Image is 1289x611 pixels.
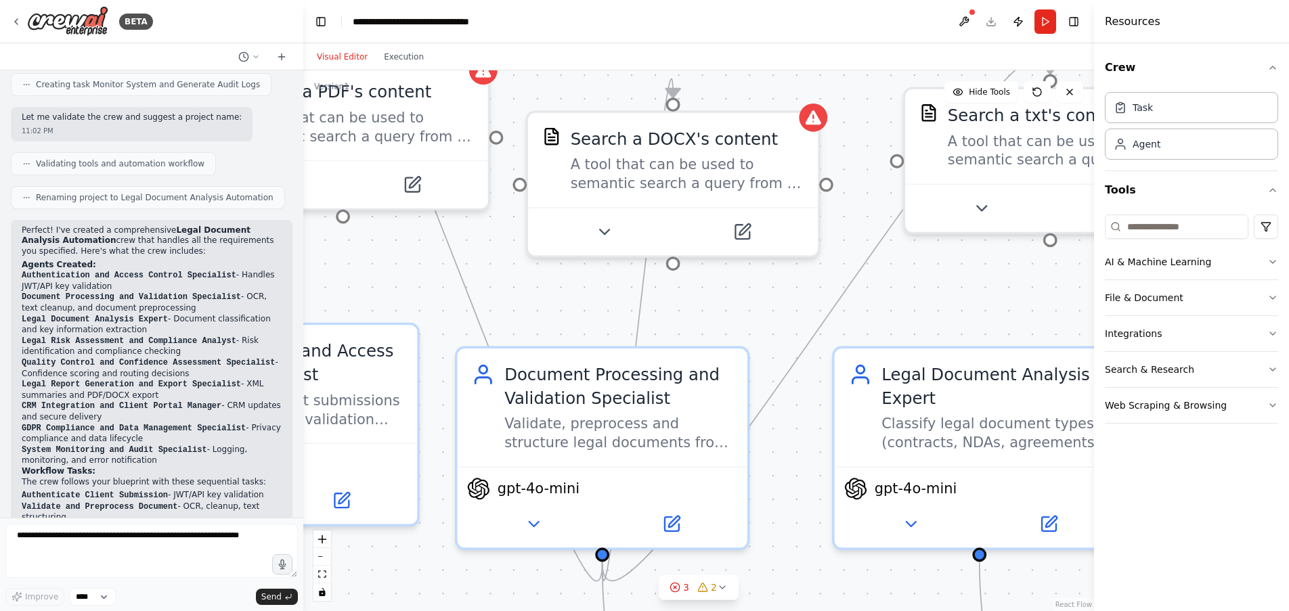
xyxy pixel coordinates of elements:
span: Improve [25,591,58,602]
button: Open in side panel [676,218,809,246]
strong: Agents Created: [22,260,96,269]
div: DOCXSearchToolSearch a DOCX's contentA tool that can be used to semantic search a query from a DO... [525,110,820,258]
div: A tool that can be used to semantic search a query from a DOCX's content. [571,156,804,194]
div: Search a txt's content [948,104,1129,127]
li: - JWT/API key validation [22,490,282,501]
code: Validate and Preprocess Document [22,502,177,512]
strong: Legal Document Analysis Automation [22,225,250,246]
button: Hide right sidebar [1064,12,1083,31]
button: AI & Machine Learning [1105,244,1278,279]
g: Edge from 93b4da2f-0e2a-4825-87ee-97837aaa0356 to f31e1602-871e-47a9-9170-5d5b7e2d5a85 [590,51,1062,585]
button: Open in side panel [1053,194,1186,223]
li: - Privacy compliance and data lifecycle [22,423,282,445]
strong: Workflow Tasks: [22,466,95,476]
code: GDPR Compliance and Data Management Specialist [22,424,246,433]
li: - Logging, monitoring, and error notification [22,445,282,466]
code: CRM Integration and Client Portal Manager [22,401,221,411]
p: The crew follows your blueprint with these sequential tasks: [22,477,282,488]
div: 11:02 PM [22,126,242,136]
li: - OCR, cleanup, text structuring [22,501,282,523]
button: Visual Editor [309,49,376,65]
button: Switch to previous chat [233,49,265,65]
button: Hide left sidebar [311,12,330,31]
li: - OCR, text cleanup, and document preprocessing [22,292,282,313]
div: Document Processing and Validation SpecialistValidate, preprocess and structure legal documents f... [455,346,749,550]
div: Validate, preprocess and structure legal documents from various formats (PDF, DOCX, TXT) includin... [504,415,733,453]
div: Document Processing and Validation Specialist [504,363,733,410]
li: - XML summaries and PDF/DOCX export [22,379,282,401]
code: Legal Document Analysis Expert [22,315,168,324]
div: Authentication and Access Control SpecialistAuthenticate client submissions using JWT/API key val... [125,323,419,526]
div: Task [1133,101,1153,114]
button: Crew [1105,49,1278,87]
li: - CRM updates and secure delivery [22,401,282,422]
div: A tool that can be used to semantic search a query from a PDF's content. [240,108,474,146]
span: gpt-4o-mini [875,479,957,498]
img: TXTSearchTool [919,104,938,122]
button: zoom out [313,548,331,566]
button: 32 [659,575,739,600]
button: Search & Research [1105,352,1278,387]
button: zoom in [313,530,331,548]
div: Classify legal document types (contracts, NDAs, agreements) and extract critical information incl... [881,415,1110,453]
div: Search a DOCX's content [571,127,778,151]
li: - Document classification and key information extraction [22,314,282,336]
div: Authenticate client submissions using JWT/API key validation and ensure only authorized access to... [175,391,403,429]
span: 3 [683,581,689,594]
button: Click to speak your automation idea [272,554,292,574]
button: Open in side panel [345,171,479,199]
span: Creating task Monitor System and Generate Audit Logs [36,79,260,90]
code: Legal Risk Assessment and Compliance Analyst [22,336,236,346]
button: Integrations [1105,316,1278,351]
code: Authentication and Access Control Specialist [22,271,236,280]
code: Authenticate Client Submission [22,491,168,500]
span: Send [261,591,282,602]
div: Tools [1105,209,1278,434]
nav: breadcrumb [353,15,505,28]
code: System Monitoring and Audit Specialist [22,445,207,455]
button: Tools [1105,171,1278,209]
div: Legal Document Analysis Expert [881,363,1110,410]
g: Edge from 93b4da2f-0e2a-4825-87ee-97837aaa0356 to 3100b265-ae6f-4255-a99f-eba099d7e6dd [331,27,614,585]
div: Authentication and Access Control Specialist [175,339,403,386]
button: Open in side panel [275,486,408,515]
div: A tool that can be used to semantic search a query from a txt's content. [948,132,1181,170]
button: Start a new chat [271,49,292,65]
button: Hide Tools [944,81,1018,103]
div: React Flow controls [313,530,331,601]
li: - Risk identification and compliance checking [22,336,282,357]
img: DOCXSearchTool [542,127,561,146]
h4: Resources [1105,14,1160,30]
span: 2 [711,581,717,594]
span: gpt-4o-mini [498,479,580,498]
g: Edge from 93b4da2f-0e2a-4825-87ee-97837aaa0356 to 87a58fc9-a2f0-4483-888b-193206f293ec [590,74,684,585]
button: toggle interactivity [313,583,331,601]
div: Agent [1133,137,1160,151]
button: Send [256,589,298,605]
div: BETA [119,14,153,30]
code: Document Processing and Validation Specialist [22,292,241,302]
button: Open in side panel [605,510,738,539]
button: File & Document [1105,280,1278,315]
a: React Flow attribution [1055,601,1092,608]
button: Execution [376,49,432,65]
button: Open in side panel [982,510,1115,539]
div: Version 1 [314,81,349,92]
code: Quality Control and Confidence Assessment Specialist [22,358,275,367]
span: Hide Tools [969,87,1010,97]
button: Web Scraping & Browsing [1105,388,1278,423]
div: Crew [1105,87,1278,171]
span: Renaming project to Legal Document Analysis Automation [36,192,274,203]
span: Validating tools and automation workflow [36,158,204,169]
div: TXTSearchToolSearch a txt's contentA tool that can be used to semantic search a query from a txt'... [903,87,1198,235]
div: Legal Document Analysis ExpertClassify legal document types (contracts, NDAs, agreements) and ext... [832,346,1127,550]
button: Improve [5,588,64,606]
li: - Confidence scoring and routing decisions [22,357,282,379]
code: Legal Report Generation and Export Specialist [22,380,241,389]
div: PDFSearchToolSearch a PDF's contentA tool that can be used to semantic search a query from a PDF'... [196,64,490,211]
button: fit view [313,566,331,583]
p: Let me validate the crew and suggest a project name: [22,112,242,123]
img: Logo [27,6,108,37]
li: - Handles JWT/API key validation [22,270,282,292]
div: Search a PDF's content [240,80,431,104]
